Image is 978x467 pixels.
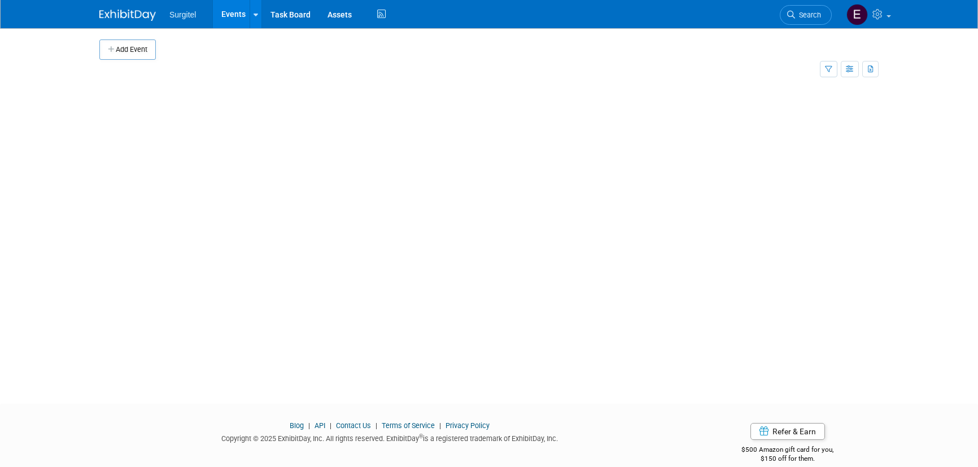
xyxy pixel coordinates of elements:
[419,433,423,439] sup: ®
[382,421,435,430] a: Terms of Service
[750,423,825,440] a: Refer & Earn
[169,10,196,19] span: Surgitel
[446,421,490,430] a: Privacy Policy
[99,431,680,444] div: Copyright © 2025 ExhibitDay, Inc. All rights reserved. ExhibitDay is a registered trademark of Ex...
[436,421,444,430] span: |
[290,421,304,430] a: Blog
[315,421,325,430] a: API
[99,39,156,60] button: Add Event
[336,421,371,430] a: Contact Us
[780,5,832,25] a: Search
[795,11,821,19] span: Search
[99,10,156,21] img: ExhibitDay
[305,421,313,430] span: |
[846,4,868,25] img: Event Coordinator
[327,421,334,430] span: |
[373,421,380,430] span: |
[697,454,879,464] div: $150 off for them.
[697,438,879,464] div: $500 Amazon gift card for you,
